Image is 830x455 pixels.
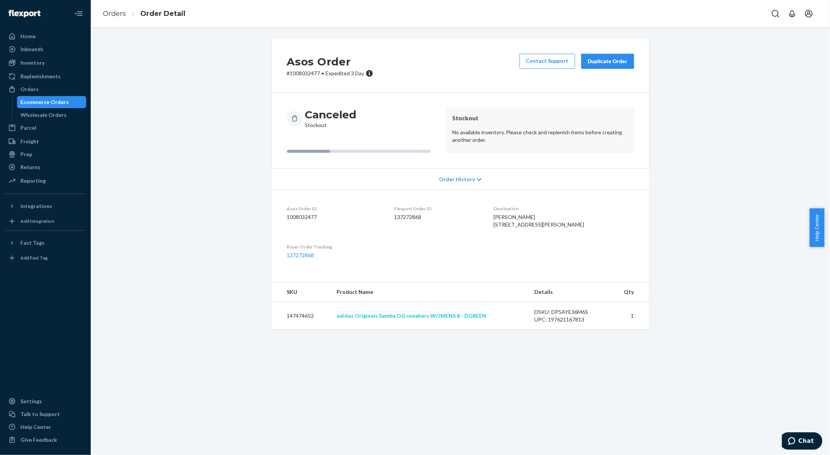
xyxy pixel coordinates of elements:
dt: Flexport Order ID [394,205,481,212]
h3: Canceled [305,108,357,121]
a: Returns [5,161,86,173]
span: Order History [439,175,475,183]
div: Orders [20,85,39,93]
div: Ecommerce Orders [21,98,69,106]
div: Give Feedback [20,436,57,444]
p: # 1008032477 [287,70,373,77]
a: Reporting [5,175,86,187]
div: Help Center [20,423,51,431]
dd: 137272868 [394,213,481,221]
p: No available inventory. Please check and replenish items before creating another order. [452,129,628,144]
a: Ecommerce Orders [17,96,87,108]
a: Order Detail [140,9,185,18]
dt: Buyer Order Tracking [287,244,382,250]
dt: Destination [493,205,634,212]
button: Integrations [5,200,86,212]
a: Prep [5,148,86,160]
td: 1 [611,302,649,330]
div: Stockout [305,108,357,129]
button: Fast Tags [5,237,86,249]
div: Integrations [20,202,52,210]
td: 147474652 [272,302,331,330]
img: Flexport logo [8,10,40,17]
a: Add Fast Tag [5,252,86,264]
a: Freight [5,135,86,148]
h2: Asos Order [287,54,373,70]
a: Contact Support [520,54,575,69]
span: • [322,70,324,76]
div: Freight [20,138,39,145]
div: Returns [20,163,40,171]
div: DSKU: DP5AYE36M6S [534,308,605,316]
div: Fast Tags [20,239,45,247]
a: Add Integration [5,215,86,227]
div: Parcel [20,124,36,132]
span: Expedited 3 Day [326,70,365,76]
dt: Asos Order ID [287,205,382,212]
a: 137272868 [287,252,314,258]
th: SKU [272,282,331,302]
div: Wholesale Orders [21,111,67,119]
a: Orders [103,9,126,18]
a: Replenishments [5,70,86,82]
button: Close Navigation [71,6,86,21]
div: UPC: 197621167813 [534,316,605,323]
dd: 1008032477 [287,213,382,221]
button: Help Center [810,208,824,247]
ol: breadcrumbs [97,3,191,25]
button: Talk to Support [5,408,86,420]
div: Prep [20,151,32,158]
a: Parcel [5,122,86,134]
header: Stockout [452,114,628,123]
div: Replenishments [20,73,61,80]
div: Add Integration [20,218,54,224]
button: Duplicate Order [581,54,634,69]
div: Talk to Support [20,410,60,418]
button: Give Feedback [5,434,86,446]
a: Home [5,30,86,42]
th: Qty [611,282,649,302]
div: Inventory [20,59,45,67]
div: Home [20,33,36,40]
a: Inventory [5,57,86,69]
span: [PERSON_NAME] [STREET_ADDRESS][PERSON_NAME] [493,214,584,228]
th: Product Name [331,282,528,302]
div: Duplicate Order [588,57,628,65]
a: Orders [5,83,86,95]
iframe: Opens a widget where you can chat to one of our agents [782,432,822,451]
a: Wholesale Orders [17,109,87,121]
a: adidas Originals Samba OG sneakers WOMENS 8 - DGREEN [337,312,487,319]
button: Open Search Box [768,6,783,21]
a: Inbounds [5,43,86,55]
a: Settings [5,395,86,407]
div: Add Fast Tag [20,255,48,261]
button: Open account menu [801,6,816,21]
button: Open notifications [785,6,800,21]
a: Help Center [5,421,86,433]
div: Inbounds [20,45,43,53]
div: Settings [20,398,42,405]
th: Details [528,282,611,302]
div: Reporting [20,177,46,185]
